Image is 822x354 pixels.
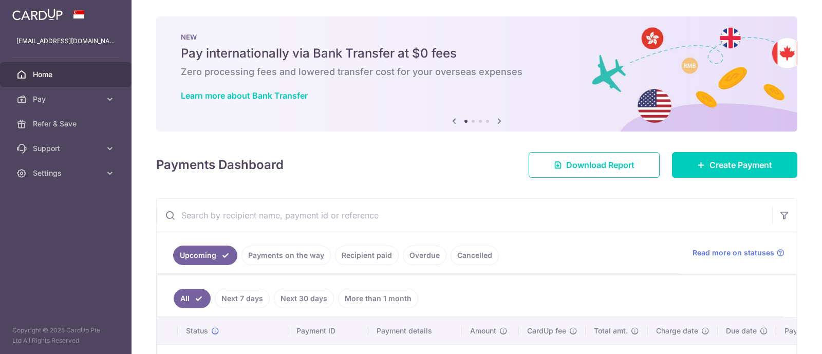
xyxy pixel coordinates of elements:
span: Download Report [566,159,634,171]
span: Support [33,143,101,154]
input: Search by recipient name, payment id or reference [157,199,772,232]
span: Amount [470,326,496,336]
p: NEW [181,33,773,41]
th: Payment ID [288,318,368,344]
h4: Payments Dashboard [156,156,284,174]
a: Payments on the way [241,246,331,265]
span: Home [33,69,101,80]
span: Read more on statuses [693,248,774,258]
th: Payment details [368,318,462,344]
a: Read more on statuses [693,248,784,258]
span: Create Payment [709,159,772,171]
a: Next 7 days [215,289,270,308]
a: Upcoming [173,246,237,265]
a: Recipient paid [335,246,399,265]
span: Total amt. [594,326,628,336]
a: More than 1 month [338,289,418,308]
a: Overdue [403,246,446,265]
a: Cancelled [451,246,499,265]
span: Due date [726,326,757,336]
img: Bank transfer banner [156,16,797,132]
span: CardUp fee [527,326,566,336]
a: Create Payment [672,152,797,178]
span: Charge date [656,326,698,336]
span: Refer & Save [33,119,101,129]
p: [EMAIL_ADDRESS][DOMAIN_NAME] [16,36,115,46]
h6: Zero processing fees and lowered transfer cost for your overseas expenses [181,66,773,78]
span: Pay [33,94,101,104]
span: Status [186,326,208,336]
h5: Pay internationally via Bank Transfer at $0 fees [181,45,773,62]
a: Learn more about Bank Transfer [181,90,308,101]
span: Settings [33,168,101,178]
a: Download Report [529,152,660,178]
img: CardUp [12,8,63,21]
a: All [174,289,211,308]
a: Next 30 days [274,289,334,308]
